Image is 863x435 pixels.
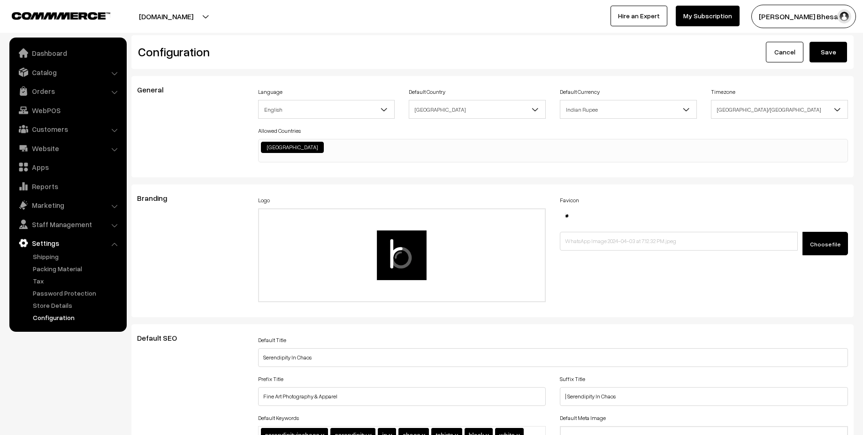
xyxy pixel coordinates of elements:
a: Website [12,140,123,157]
li: India [261,142,324,153]
input: Prefix Title [258,387,546,406]
span: Indian Rupee [560,100,697,119]
a: Configuration [31,313,123,322]
a: Customers [12,121,123,137]
span: India [409,100,546,119]
span: India [409,101,545,118]
a: Settings [12,235,123,252]
button: [PERSON_NAME] Bhesani… [751,5,856,28]
button: [DOMAIN_NAME] [106,5,226,28]
button: Save [810,42,847,62]
img: COMMMERCE [12,12,110,19]
span: Branding [137,193,178,203]
a: Hire an Expert [611,6,667,26]
span: English [259,101,395,118]
a: Shipping [31,252,123,261]
label: Timezone [711,88,735,96]
label: Default Currency [560,88,600,96]
img: user [837,9,851,23]
span: Indian Rupee [560,101,696,118]
label: Default Title [258,336,286,344]
a: Orders [12,83,123,99]
input: WhatsApp Image 2024-04-03 at 7.12.32 PM.jpeg [560,232,798,251]
a: Dashboard [12,45,123,61]
input: Title [258,348,848,367]
span: English [258,100,395,119]
a: Reports [12,178,123,195]
a: Store Details [31,300,123,310]
a: Cancel [766,42,803,62]
span: General [137,85,175,94]
a: Catalog [12,64,123,81]
label: Default Meta Image [560,414,606,422]
h2: Configuration [138,45,486,59]
a: Marketing [12,197,123,214]
a: WebPOS [12,102,123,119]
a: COMMMERCE [12,9,94,21]
span: Default SEO [137,333,188,343]
label: Allowed Countries [258,127,301,135]
span: Choose file [810,241,840,248]
label: Prefix Title [258,375,283,383]
label: Default Country [409,88,445,96]
label: Language [258,88,283,96]
a: Tax [31,276,123,286]
span: Asia/Kolkata [711,100,848,119]
img: 17121518668963WhatsApp-Image-2024-04-03-at-71232-PM.jpeg [560,208,574,222]
input: Suffix Title [560,387,848,406]
a: Packing Material [31,264,123,274]
span: Asia/Kolkata [711,101,848,118]
label: Logo [258,196,270,205]
a: My Subscription [676,6,740,26]
a: Apps [12,159,123,176]
label: Suffix Title [560,375,585,383]
label: Default Keywords [258,414,299,422]
a: Staff Management [12,216,123,233]
label: Favicon [560,196,579,205]
a: Password Protection [31,288,123,298]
